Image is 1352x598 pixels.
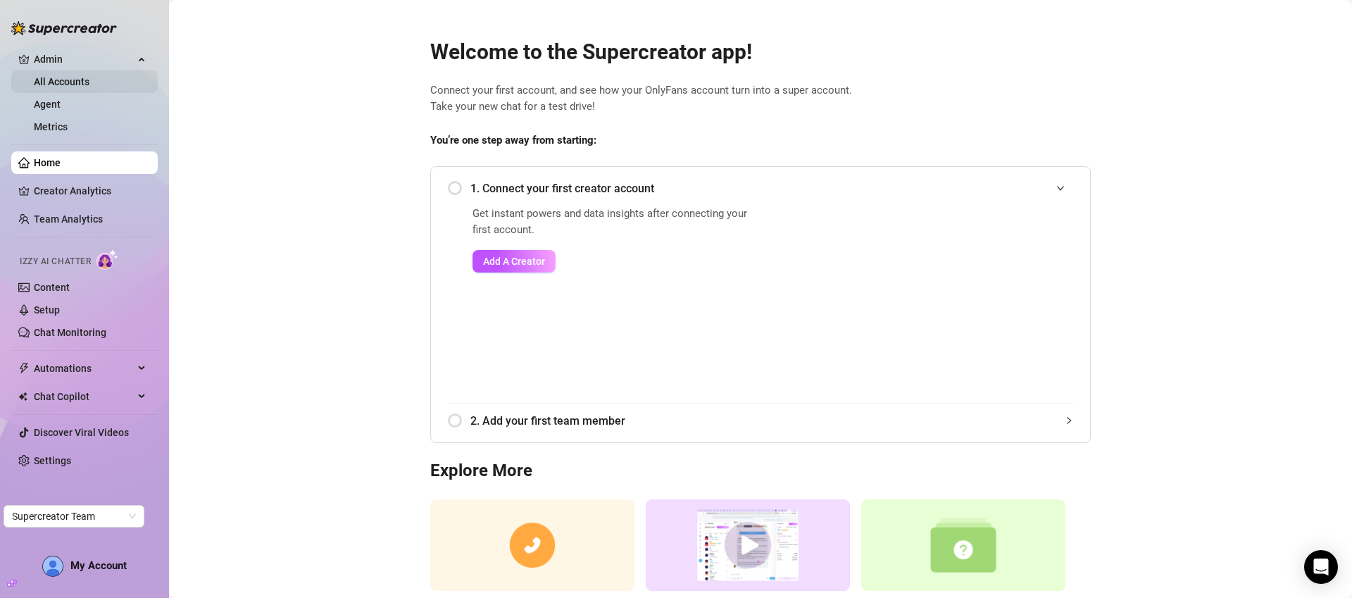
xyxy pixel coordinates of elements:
span: Izzy AI Chatter [20,255,91,268]
span: Get instant powers and data insights after connecting your first account. [472,206,756,239]
h3: Explore More [430,460,1091,482]
a: Creator Analytics [34,180,146,202]
div: 1. Connect your first creator account [448,171,1073,206]
h2: Welcome to the Supercreator app! [430,39,1091,66]
span: 1. Connect your first creator account [470,180,1073,197]
a: Setup [34,304,60,316]
div: 2. Add your first team member [448,404,1073,438]
a: Content [34,282,70,293]
span: expanded [1056,184,1065,192]
a: All Accounts [34,76,89,87]
span: thunderbolt [18,363,30,374]
a: Settings [34,455,71,466]
img: supercreator demo [646,499,850,592]
a: Chat Monitoring [34,327,106,338]
span: Chat Copilot [34,385,134,408]
button: Add A Creator [472,250,556,273]
span: build [7,578,17,588]
a: Agent [34,99,61,110]
a: Team Analytics [34,213,103,225]
span: 2. Add your first team member [470,412,1073,430]
iframe: Add Creators [791,206,1073,386]
span: Supercreator Team [12,506,136,527]
a: Home [34,157,61,168]
span: Connect your first account, and see how your OnlyFans account turn into a super account. Take you... [430,82,1091,116]
div: Open Intercom Messenger [1304,550,1338,584]
img: setup agency guide [861,499,1065,592]
img: AD_cMMTxCeTpmN1d5MnKJ1j-_uXZCpTKapSSqNGg4PyXtR_tCW7gZXTNmFz2tpVv9LSyNV7ff1CaS4f4q0HLYKULQOwoM5GQR... [43,556,63,576]
span: crown [18,54,30,65]
img: consulting call [430,499,634,592]
img: AI Chatter [96,249,118,270]
strong: You’re one step away from starting: [430,134,596,147]
a: Metrics [34,121,68,132]
span: Admin [34,48,134,70]
span: My Account [70,559,127,572]
a: Discover Viral Videos [34,427,129,438]
span: collapsed [1065,416,1073,425]
img: Chat Copilot [18,392,27,401]
img: logo-BBDzfeDw.svg [11,21,117,35]
span: Add A Creator [483,256,545,267]
span: Automations [34,357,134,380]
a: Add A Creator [472,250,756,273]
